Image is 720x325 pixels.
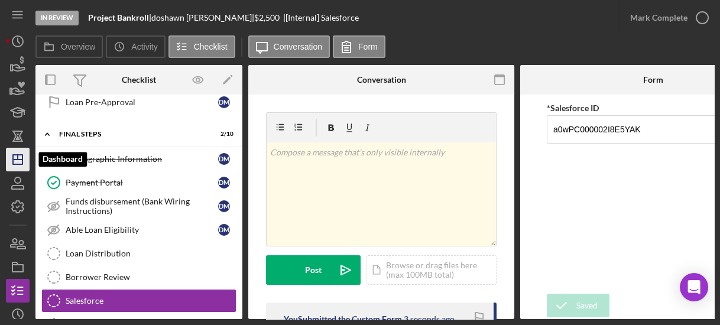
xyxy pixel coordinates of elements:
[41,218,236,242] a: Able Loan Eligibilitydm
[106,35,165,58] button: Activity
[218,96,230,108] div: d m
[404,314,455,324] time: 2025-09-16 17:40
[333,35,385,58] button: Form
[218,224,230,236] div: d m
[35,11,79,25] div: In Review
[41,90,236,114] a: Loan Pre-Approvaldm
[88,13,151,22] div: |
[151,13,254,22] div: doshawn [PERSON_NAME] |
[358,42,378,51] label: Form
[66,296,236,305] div: Salesforce
[59,131,204,138] div: FINAL STEPS
[66,272,236,282] div: Borrower Review
[41,289,236,313] a: Salesforce
[274,42,323,51] label: Conversation
[168,35,235,58] button: Checklist
[547,103,599,113] label: *Salesforce ID
[66,225,218,235] div: Able Loan Eligibility
[266,255,361,285] button: Post
[254,12,280,22] span: $2,500
[284,314,402,324] div: You Submitted the Custom Form
[122,75,156,84] div: Checklist
[248,35,330,58] button: Conversation
[357,75,406,84] div: Conversation
[218,177,230,188] div: d m
[218,153,230,165] div: d m
[576,294,598,317] div: Saved
[218,200,230,212] div: d m
[618,6,714,30] button: Mark Complete
[630,6,687,30] div: Mark Complete
[305,255,322,285] div: Post
[41,242,236,265] a: Loan Distribution
[88,12,149,22] b: Project Bankroll
[547,294,609,317] button: Saved
[212,131,233,138] div: 2 / 10
[680,273,708,301] div: Open Intercom Messenger
[131,42,157,51] label: Activity
[41,147,236,171] a: Demographic Informationdm
[283,13,359,22] div: | [Internal] Salesforce
[66,249,236,258] div: Loan Distribution
[66,178,218,187] div: Payment Portal
[41,194,236,218] a: Funds disbursement (Bank Wiring Instructions)dm
[66,197,218,216] div: Funds disbursement (Bank Wiring Instructions)
[66,154,218,164] div: Demographic Information
[35,35,103,58] button: Overview
[194,42,228,51] label: Checklist
[66,97,218,107] div: Loan Pre-Approval
[41,265,236,289] a: Borrower Review
[643,75,663,84] div: Form
[61,42,95,51] label: Overview
[41,171,236,194] a: Payment Portaldm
